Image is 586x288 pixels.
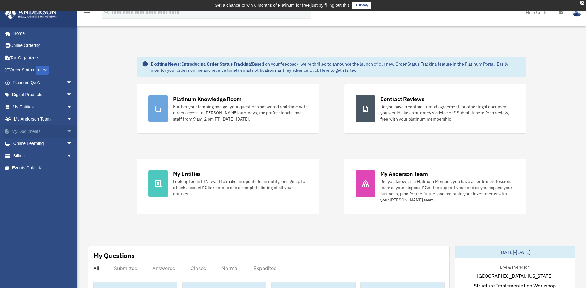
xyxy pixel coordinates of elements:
[4,138,82,150] a: Online Learningarrow_drop_down
[380,95,424,103] div: Contract Reviews
[151,61,521,73] div: Based on your feedback, we're thrilled to announce the launch of our new Order Status Tracking fe...
[580,1,584,5] div: close
[380,178,515,203] div: Did you know, as a Platinum Member, you have an entire professional team at your disposal? Get th...
[221,265,238,271] div: Normal
[114,265,137,271] div: Submitted
[93,265,99,271] div: All
[380,104,515,122] div: Do you have a contract, rental agreement, or other legal document you would like an attorney's ad...
[4,64,82,77] a: Order StatusNEW
[3,7,59,19] img: Anderson Advisors Platinum Portal
[152,265,175,271] div: Answered
[66,125,79,138] span: arrow_drop_down
[137,159,319,214] a: My Entities Looking for an EIN, want to make an update to an entity, or sign up for a bank accoun...
[66,89,79,101] span: arrow_drop_down
[4,162,82,174] a: Events Calendar
[572,8,581,17] img: User Pic
[66,138,79,150] span: arrow_drop_down
[151,61,252,67] strong: Exciting News: Introducing Order Status Tracking!
[4,150,82,162] a: Billingarrow_drop_down
[173,104,308,122] div: Further your learning and get your questions answered real-time with direct access to [PERSON_NAM...
[344,84,527,134] a: Contract Reviews Do you have a contract, rental agreement, or other legal document you would like...
[4,125,82,138] a: My Documentsarrow_drop_down
[352,2,371,9] a: survey
[215,2,350,9] div: Get a chance to win 6 months of Platinum for free just by filling out this
[66,113,79,126] span: arrow_drop_down
[310,67,358,73] a: Click Here to get started!
[495,263,534,270] div: Live & In-Person
[4,27,79,40] a: Home
[4,52,82,64] a: Tax Organizers
[4,76,82,89] a: Platinum Q&Aarrow_drop_down
[173,95,242,103] div: Platinum Knowledge Room
[253,265,277,271] div: Expedited
[173,170,201,178] div: My Entities
[380,170,428,178] div: My Anderson Team
[36,66,49,75] div: NEW
[4,40,82,52] a: Online Ordering
[190,265,207,271] div: Closed
[83,11,91,16] a: menu
[66,76,79,89] span: arrow_drop_down
[4,101,82,113] a: My Entitiesarrow_drop_down
[93,251,135,260] div: My Questions
[344,159,527,214] a: My Anderson Team Did you know, as a Platinum Member, you have an entire professional team at your...
[66,150,79,162] span: arrow_drop_down
[4,113,82,125] a: My Anderson Teamarrow_drop_down
[137,84,319,134] a: Platinum Knowledge Room Further your learning and get your questions answered real-time with dire...
[83,9,91,16] i: menu
[455,246,575,258] div: [DATE]-[DATE]
[66,101,79,113] span: arrow_drop_down
[477,272,553,280] span: [GEOGRAPHIC_DATA], [US_STATE]
[173,178,308,197] div: Looking for an EIN, want to make an update to an entity, or sign up for a bank account? Click her...
[4,89,82,101] a: Digital Productsarrow_drop_down
[103,8,110,15] i: search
